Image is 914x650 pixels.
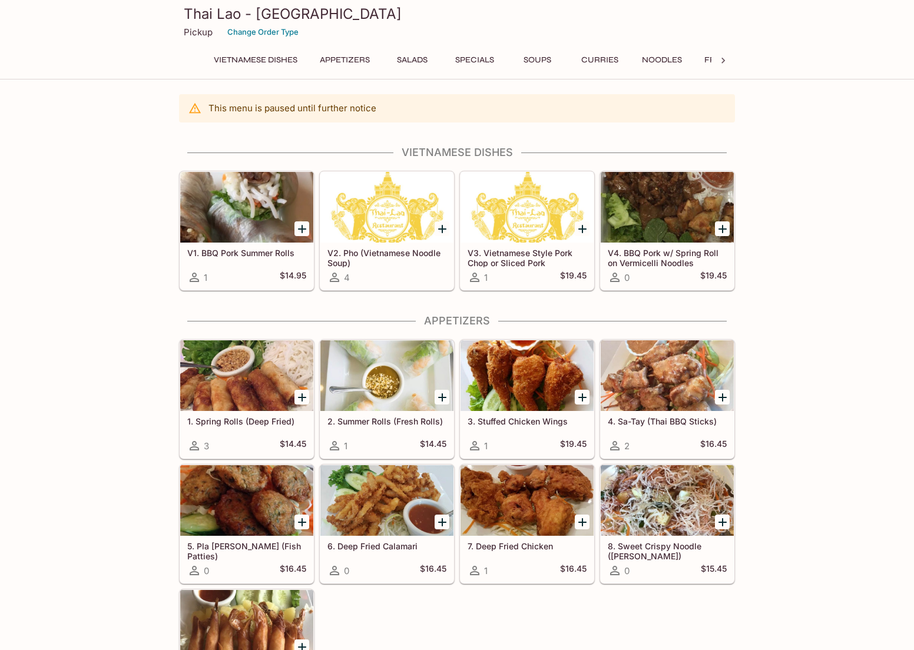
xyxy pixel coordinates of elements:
a: V2. Pho (Vietnamese Noodle Soup)4 [320,171,454,290]
div: V3. Vietnamese Style Pork Chop or Sliced Pork [461,172,594,243]
h5: $16.45 [560,563,587,578]
h5: $16.45 [420,563,446,578]
span: 1 [484,565,488,576]
h5: $14.45 [420,439,446,453]
a: V3. Vietnamese Style Pork Chop or Sliced Pork1$19.45 [460,171,594,290]
button: Add 2. Summer Rolls (Fresh Rolls) [435,390,449,404]
span: 4 [344,272,350,283]
span: 1 [484,272,488,283]
button: Change Order Type [222,23,304,41]
div: 5. Pla Tod Mun (Fish Patties) [180,465,313,536]
h5: V2. Pho (Vietnamese Noodle Soup) [327,248,446,267]
h5: 6. Deep Fried Calamari [327,541,446,551]
button: Add 3. Stuffed Chicken Wings [575,390,590,404]
button: Vietnamese Dishes [207,52,304,68]
h5: $16.45 [280,563,306,578]
button: Specials [448,52,501,68]
span: 1 [344,440,347,452]
a: 3. Stuffed Chicken Wings1$19.45 [460,340,594,459]
h5: $14.45 [280,439,306,453]
div: V1. BBQ Pork Summer Rolls [180,172,313,243]
a: V4. BBQ Pork w/ Spring Roll on Vermicelli Noodles0$19.45 [600,171,734,290]
span: 1 [484,440,488,452]
div: 3. Stuffed Chicken Wings [461,340,594,411]
h5: 8. Sweet Crispy Noodle ([PERSON_NAME]) [608,541,727,561]
button: Noodles [635,52,688,68]
a: 7. Deep Fried Chicken1$16.45 [460,465,594,583]
button: Add V3. Vietnamese Style Pork Chop or Sliced Pork [575,221,590,236]
h5: $14.95 [280,270,306,284]
div: 6. Deep Fried Calamari [320,465,453,536]
button: Add 4. Sa-Tay (Thai BBQ Sticks) [715,390,730,404]
button: Fried Rice [698,52,757,68]
div: V2. Pho (Vietnamese Noodle Soup) [320,172,453,243]
h5: 4. Sa-Tay (Thai BBQ Sticks) [608,416,727,426]
h5: $15.45 [701,563,727,578]
button: Add V1. BBQ Pork Summer Rolls [294,221,309,236]
button: Add 7. Deep Fried Chicken [575,515,590,529]
h4: Vietnamese Dishes [179,146,735,159]
h5: $19.45 [700,270,727,284]
button: Add V4. BBQ Pork w/ Spring Roll on Vermicelli Noodles [715,221,730,236]
a: 6. Deep Fried Calamari0$16.45 [320,465,454,583]
span: 1 [204,272,207,283]
h5: $19.45 [560,439,587,453]
h5: 5. Pla [PERSON_NAME] (Fish Patties) [187,541,306,561]
span: 0 [344,565,349,576]
a: 1. Spring Rolls (Deep Fried)3$14.45 [180,340,314,459]
h5: 7. Deep Fried Chicken [468,541,587,551]
a: V1. BBQ Pork Summer Rolls1$14.95 [180,171,314,290]
h4: Appetizers [179,314,735,327]
h3: Thai Lao - [GEOGRAPHIC_DATA] [184,5,730,23]
h5: V1. BBQ Pork Summer Rolls [187,248,306,258]
h5: $16.45 [700,439,727,453]
h5: V3. Vietnamese Style Pork Chop or Sliced Pork [468,248,587,267]
p: This menu is paused until further notice [208,102,376,114]
span: 0 [204,565,209,576]
p: Pickup [184,26,213,38]
button: Add 8. Sweet Crispy Noodle (Mee-Krob) [715,515,730,529]
button: Add 1. Spring Rolls (Deep Fried) [294,390,309,404]
h5: 1. Spring Rolls (Deep Fried) [187,416,306,426]
h5: 2. Summer Rolls (Fresh Rolls) [327,416,446,426]
div: 7. Deep Fried Chicken [461,465,594,536]
div: 2. Summer Rolls (Fresh Rolls) [320,340,453,411]
div: 1. Spring Rolls (Deep Fried) [180,340,313,411]
span: 0 [624,272,630,283]
button: Add 5. Pla Tod Mun (Fish Patties) [294,515,309,529]
h5: $19.45 [560,270,587,284]
span: 0 [624,565,630,576]
div: 4. Sa-Tay (Thai BBQ Sticks) [601,340,734,411]
a: 8. Sweet Crispy Noodle ([PERSON_NAME])0$15.45 [600,465,734,583]
div: V4. BBQ Pork w/ Spring Roll on Vermicelli Noodles [601,172,734,243]
a: 4. Sa-Tay (Thai BBQ Sticks)2$16.45 [600,340,734,459]
h5: 3. Stuffed Chicken Wings [468,416,587,426]
button: Curries [573,52,626,68]
span: 2 [624,440,630,452]
div: 8. Sweet Crispy Noodle (Mee-Krob) [601,465,734,536]
button: Soups [511,52,564,68]
a: 2. Summer Rolls (Fresh Rolls)1$14.45 [320,340,454,459]
button: Appetizers [313,52,376,68]
button: Add V2. Pho (Vietnamese Noodle Soup) [435,221,449,236]
a: 5. Pla [PERSON_NAME] (Fish Patties)0$16.45 [180,465,314,583]
button: Add 6. Deep Fried Calamari [435,515,449,529]
button: Salads [386,52,439,68]
h5: V4. BBQ Pork w/ Spring Roll on Vermicelli Noodles [608,248,727,267]
span: 3 [204,440,209,452]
